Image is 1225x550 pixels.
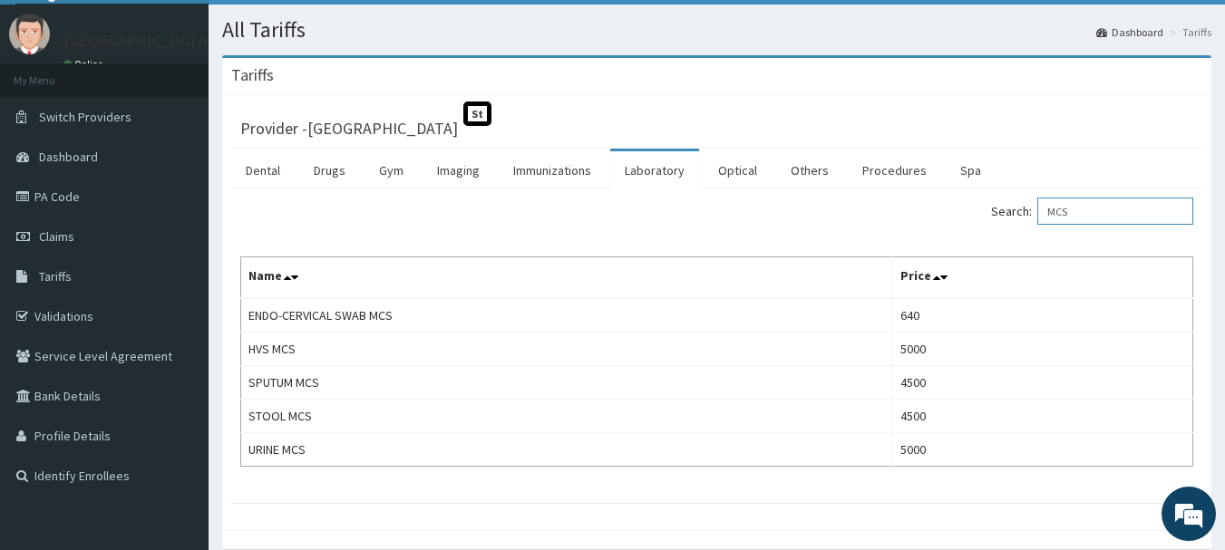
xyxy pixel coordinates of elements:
[241,257,893,299] th: Name
[946,151,996,189] a: Spa
[231,151,295,189] a: Dental
[241,400,893,433] td: STOOL MCS
[39,228,74,245] span: Claims
[222,18,1211,42] h1: All Tariffs
[1037,198,1193,225] input: Search:
[893,257,1193,299] th: Price
[1096,24,1163,40] a: Dashboard
[893,333,1193,366] td: 5000
[105,161,250,344] span: We're online!
[39,149,98,165] span: Dashboard
[94,101,305,125] div: Chat with us now
[39,109,131,125] span: Switch Providers
[423,151,494,189] a: Imaging
[776,151,843,189] a: Others
[893,298,1193,333] td: 640
[63,58,107,71] a: Online
[365,151,418,189] a: Gym
[499,151,606,189] a: Immunizations
[610,151,699,189] a: Laboratory
[704,151,772,189] a: Optical
[34,91,73,136] img: d_794563401_company_1708531726252_794563401
[9,362,345,425] textarea: Type your message and hit 'Enter'
[231,67,274,83] h3: Tariffs
[893,400,1193,433] td: 4500
[240,121,458,137] h3: Provider - [GEOGRAPHIC_DATA]
[9,14,50,54] img: User Image
[1165,24,1211,40] li: Tariffs
[893,366,1193,400] td: 4500
[241,333,893,366] td: HVS MCS
[297,9,341,53] div: Minimize live chat window
[241,298,893,333] td: ENDO-CERVICAL SWAB MCS
[893,433,1193,467] td: 5000
[39,268,72,285] span: Tariffs
[241,366,893,400] td: SPUTUM MCS
[299,151,360,189] a: Drugs
[463,101,491,126] span: St
[63,33,213,49] p: [GEOGRAPHIC_DATA]
[991,198,1193,225] label: Search:
[241,433,893,467] td: URINE MCS
[848,151,941,189] a: Procedures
